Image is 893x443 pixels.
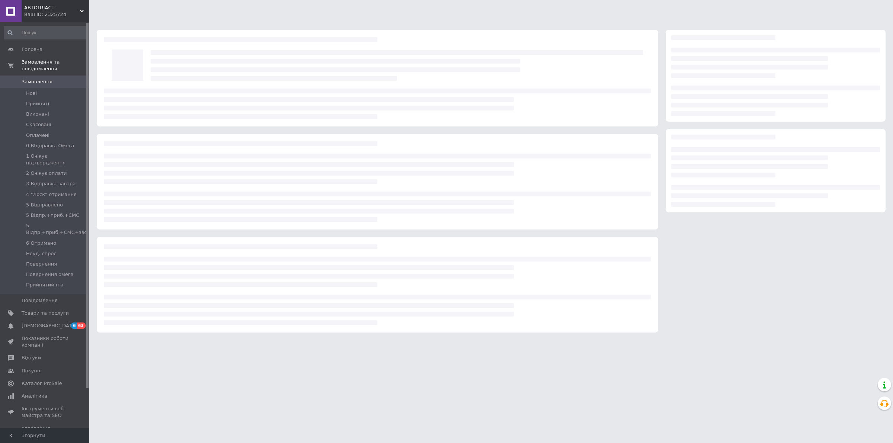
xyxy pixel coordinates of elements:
span: 5 Відпр.+приб.+СМС [26,212,79,219]
span: 6 [71,322,77,329]
span: Прийняті [26,100,49,107]
span: 4 "Лоск" отримання [26,191,77,198]
span: Неуд. спрос [26,250,57,257]
span: Показники роботи компанії [22,335,69,349]
div: Ваш ID: 2325724 [24,11,89,18]
span: Повідомлення [22,297,58,304]
span: Виконані [26,111,49,118]
span: Каталог ProSale [22,380,62,387]
span: Скасовані [26,121,51,128]
span: 6 Отримано [26,240,56,247]
span: 1 Очікує підтвердження [26,153,87,166]
span: Повернення [26,261,57,267]
span: Замовлення [22,78,52,85]
span: [DEMOGRAPHIC_DATA] [22,322,77,329]
span: Прийнятий н а [26,282,63,288]
span: АВТОПЛАСТ [24,4,80,11]
span: Головна [22,46,42,53]
span: Повернення омега [26,271,74,278]
span: Управління сайтом [22,425,69,439]
span: Замовлення та повідомлення [22,59,89,72]
span: Оплачені [26,132,49,139]
span: Інструменти веб-майстра та SEO [22,405,69,419]
span: Аналітика [22,393,47,399]
span: 63 [77,322,86,329]
span: 5 Відпр.+приб.+СМС+зво [26,222,87,236]
span: Відгуки [22,354,41,361]
span: 3 Відправка-завтра [26,180,76,187]
span: 5 Відправлено [26,202,63,208]
span: Покупці [22,367,42,374]
span: 0 ВІдправка Омега [26,142,74,149]
span: 2 Очікує оплати [26,170,67,177]
span: Товари та послуги [22,310,69,317]
span: Нові [26,90,37,97]
input: Пошук [4,26,87,39]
